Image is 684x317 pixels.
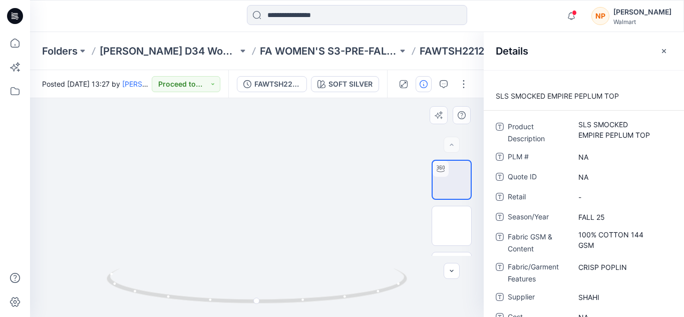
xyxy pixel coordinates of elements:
span: Retail [508,191,568,205]
button: SOFT SILVER [311,76,379,92]
span: PLM # [508,151,568,165]
span: SLS SMOCKED EMPIRE PEPLUM TOP [578,119,665,140]
span: SHAHI [578,292,665,302]
div: FAWTSH2212FA25 ([DATE] NEW [254,79,300,90]
span: Supplier [508,291,568,305]
button: Details [416,76,432,92]
a: [PERSON_NAME] D34 Womens Wovens [100,44,238,58]
div: NP [591,7,609,25]
span: 100% COTTON 144 GSM [578,229,665,250]
a: [PERSON_NAME] [122,80,179,88]
span: NA [578,152,665,162]
a: FA WOMEN'S S3-PRE-FALL/FALL 2025 [260,44,398,58]
div: Walmart [613,18,671,26]
p: FAWTSH2212FA25 [420,44,509,58]
p: SLS SMOCKED EMPIRE PEPLUM TOP [484,90,684,102]
h2: Details [496,45,528,57]
button: FAWTSH2212FA25 ([DATE] NEW [237,76,307,92]
span: NA [578,172,665,182]
span: FALL 25 [578,212,665,222]
a: Folders [42,44,78,58]
span: Fabric GSM & Content [508,231,568,255]
div: SOFT SILVER [328,79,373,90]
span: - [578,192,665,202]
span: Season/Year [508,211,568,225]
span: Product Description [508,121,568,145]
span: CRISP POPLIN [578,262,665,272]
span: Fabric/Garment Features [508,261,568,285]
span: Posted [DATE] 13:27 by [42,79,152,89]
span: Quote ID [508,171,568,185]
div: [PERSON_NAME] [613,6,671,18]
